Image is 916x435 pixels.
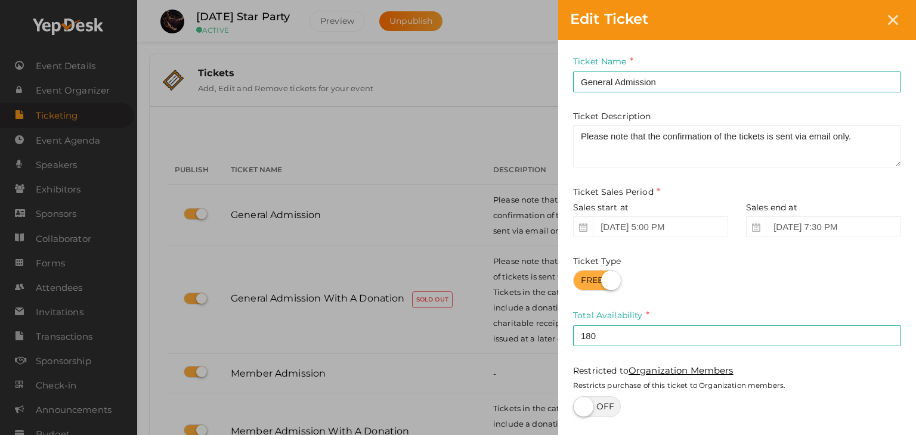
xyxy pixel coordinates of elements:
label: Restricted to [573,364,734,377]
label: Ticket Description [573,110,651,122]
label: Total Availability [573,309,649,322]
input: Availability [573,325,901,346]
input: Ticket Name [573,72,901,92]
label: Ticket Name [573,55,633,69]
label: Ticket Sales Period [573,185,660,199]
label: Sales start at [573,201,629,213]
small: Restricts purchase of this ticket to Organization members. [573,381,785,390]
span: Edit Ticket [570,10,649,27]
a: Organization Members [629,365,734,376]
label: Sales end at [746,201,797,213]
label: Ticket Type [573,255,621,267]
